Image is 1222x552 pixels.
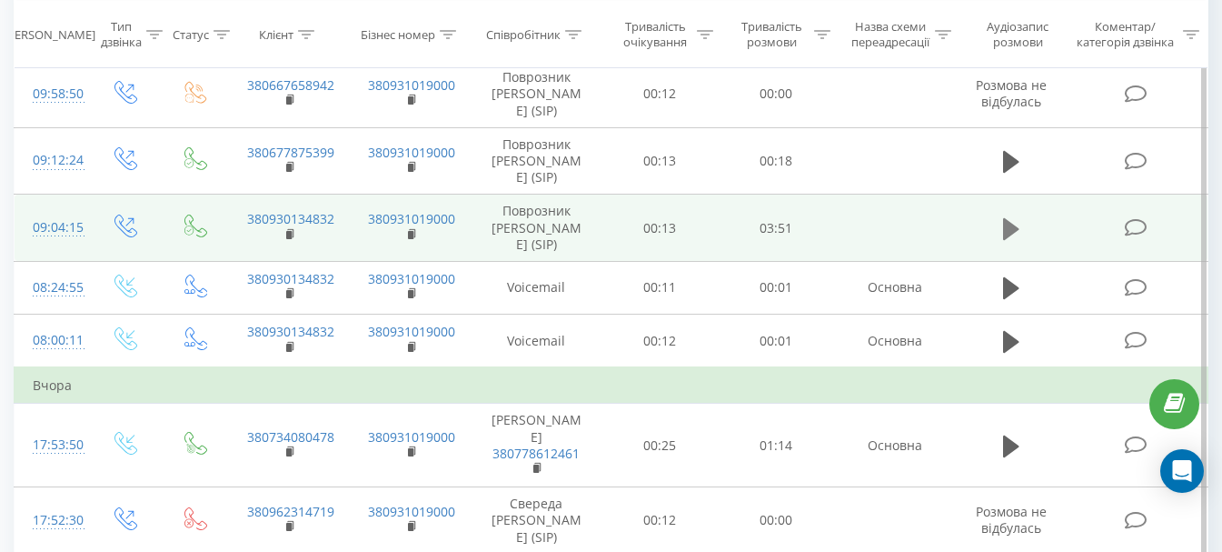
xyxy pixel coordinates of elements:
a: 380931019000 [368,270,455,287]
td: Основна [834,404,955,487]
td: 00:25 [601,404,718,487]
div: Open Intercom Messenger [1160,449,1204,493]
td: 00:12 [601,61,718,128]
a: 380930134832 [247,210,334,227]
div: 17:53:50 [33,427,71,463]
div: 08:00:11 [33,323,71,358]
td: Поврозник [PERSON_NAME] (SIP) [471,195,601,262]
div: Коментар/категорія дзвінка [1072,19,1178,50]
div: Бізнес номер [361,26,435,42]
td: 00:11 [601,261,718,314]
td: 00:13 [601,195,718,262]
td: 00:18 [718,127,834,195]
td: Вчора [15,367,1208,404]
div: Аудіозапис розмови [972,19,1063,50]
td: Voicemail [471,261,601,314]
div: 08:24:55 [33,270,71,306]
td: 00:00 [718,61,834,128]
div: Тривалість очікування [618,19,692,50]
td: 03:51 [718,195,834,262]
div: Співробітник [486,26,561,42]
td: 00:01 [718,261,834,314]
td: 00:13 [601,127,718,195]
a: 380962314719 [247,503,334,520]
td: Основна [834,261,955,314]
td: Поврозник [PERSON_NAME] (SIP) [471,61,601,128]
a: 380931019000 [368,144,455,161]
div: [PERSON_NAME] [4,26,95,42]
a: 380734080478 [247,428,334,446]
td: Voicemail [471,315,601,368]
div: Тривалість розмови [734,19,809,50]
div: 09:04:15 [33,210,71,246]
a: 380930134832 [247,323,334,340]
div: 09:58:50 [33,76,71,112]
td: 00:12 [601,315,718,368]
div: 09:12:24 [33,143,71,178]
div: Назва схеми переадресації [851,19,930,50]
div: Тип дзвінка [101,19,142,50]
span: Розмова не відбулась [976,503,1047,537]
a: 380778612461 [492,445,580,462]
a: 380930134832 [247,270,334,287]
a: 380931019000 [368,210,455,227]
a: 380931019000 [368,323,455,340]
a: 380931019000 [368,76,455,94]
a: 380931019000 [368,503,455,520]
td: 00:01 [718,315,834,368]
a: 380667658942 [247,76,334,94]
div: Клієнт [259,26,293,42]
a: 380677875399 [247,144,334,161]
span: Розмова не відбулась [976,76,1047,110]
div: Статус [173,26,209,42]
a: 380931019000 [368,428,455,446]
div: 17:52:30 [33,503,71,538]
td: 01:14 [718,404,834,487]
td: Поврозник [PERSON_NAME] (SIP) [471,127,601,195]
td: [PERSON_NAME] [471,404,601,487]
td: Основна [834,315,955,368]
